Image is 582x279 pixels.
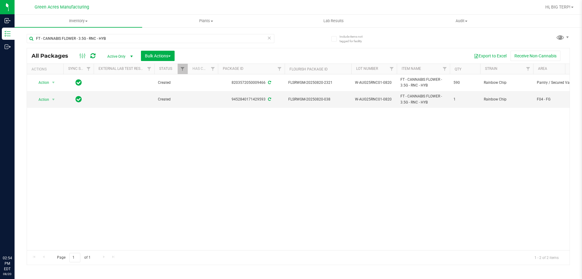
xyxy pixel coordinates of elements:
[5,31,11,37] inline-svg: Inventory
[267,80,271,85] span: Sync from Compliance System
[470,51,510,61] button: Export to Excel
[99,66,146,71] a: External Lab Test Result
[400,77,446,88] span: FT - CANNABIS FLOWER - 3.5G - RNC - HYB
[208,64,218,74] a: Filter
[484,80,530,86] span: Rainbow Chip
[33,78,49,87] span: Action
[15,15,142,27] a: Inventory
[530,253,564,262] span: 1 - 2 of 2 items
[32,53,74,59] span: All Packages
[33,95,49,104] span: Action
[402,66,421,71] a: Item Name
[289,67,328,71] a: Flourish Package ID
[27,34,274,43] input: Search Package ID, Item Name, SKU, Lot or Part Number...
[68,66,92,71] a: Sync Status
[75,78,82,87] span: In Sync
[288,97,348,102] span: FLSRWGM-20250820-038
[440,64,450,74] a: Filter
[355,80,393,86] span: W-AUG25RNC01-0820
[141,51,175,61] button: Bulk Actions
[6,230,24,249] iframe: Resource center
[453,80,477,86] span: 590
[270,15,397,27] a: Lab Results
[50,95,57,104] span: select
[398,15,525,27] a: Audit
[355,97,393,102] span: W-AUG25RNC01-0820
[545,5,570,9] span: Hi, BIG TERP!
[400,94,446,105] span: FT - CANNABIS FLOWER - 3.5G - RNC - HYB
[142,18,269,24] span: Plants
[188,64,218,74] th: Has COA
[537,80,575,86] span: Pantry / Secured Vault
[144,64,154,74] a: Filter
[50,78,57,87] span: select
[5,44,11,50] inline-svg: Outbound
[356,66,378,71] a: Lot Number
[267,97,271,101] span: Sync from Compliance System
[35,5,89,10] span: Green Acres Manufacturing
[453,97,477,102] span: 1
[84,64,94,74] a: Filter
[484,97,530,102] span: Rainbow Chip
[339,34,370,43] span: Include items not tagged for facility
[267,34,271,42] span: Clear
[523,64,533,74] a: Filter
[315,18,352,24] span: Lab Results
[510,51,560,61] button: Receive Non-Cannabis
[387,64,397,74] a: Filter
[178,64,188,74] a: Filter
[217,97,286,102] div: 9452840171429593
[275,64,285,74] a: Filter
[398,18,525,24] span: Audit
[288,80,348,86] span: FLSRWGM-20250820-2321
[5,18,11,24] inline-svg: Inbound
[158,80,184,86] span: Created
[537,97,575,102] span: F04 - FG
[217,80,286,86] div: 8203572050009466
[159,66,172,71] a: Status
[32,67,61,71] div: Actions
[3,255,12,272] p: 02:54 PM EDT
[52,253,95,262] span: Page of 1
[223,66,243,71] a: Package ID
[455,67,461,71] a: Qty
[69,253,80,262] input: 1
[75,95,82,104] span: In Sync
[3,272,12,276] p: 08/20
[142,15,270,27] a: Plants
[145,53,171,58] span: Bulk Actions
[158,97,184,102] span: Created
[15,18,142,24] span: Inventory
[538,66,547,71] a: Area
[485,66,497,71] a: Strain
